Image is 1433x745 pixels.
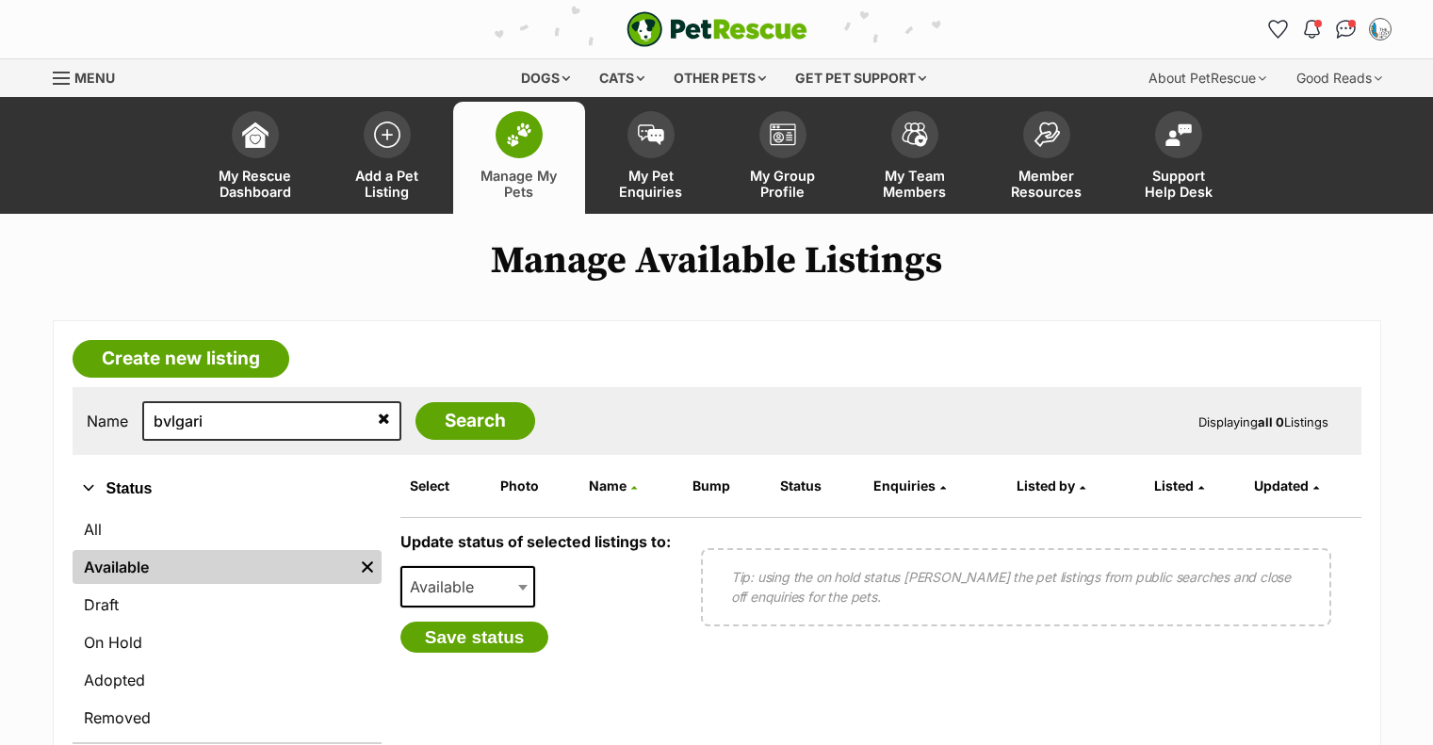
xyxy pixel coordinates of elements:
[770,123,796,146] img: group-profile-icon-3fa3cf56718a62981997c0bc7e787c4b2cf8bcc04b72c1350f741eb67cf2f40e.svg
[981,102,1113,214] a: Member Resources
[1254,478,1309,494] span: Updated
[402,471,491,501] th: Select
[849,102,981,214] a: My Team Members
[1263,14,1395,44] ul: Account quick links
[685,471,771,501] th: Bump
[873,478,946,494] a: Enquiries
[1154,478,1204,494] a: Listed
[1017,478,1085,494] a: Listed by
[1254,478,1319,494] a: Updated
[872,168,957,200] span: My Team Members
[1034,121,1060,147] img: member-resources-icon-8e73f808a243e03378d46382f2149f9095a855e16c252ad45f914b54edf8863c.svg
[873,478,936,494] span: translation missing: en.admin.listings.index.attributes.enquiries
[345,168,430,200] span: Add a Pet Listing
[585,102,717,214] a: My Pet Enquiries
[189,102,321,214] a: My Rescue Dashboard
[773,471,864,501] th: Status
[73,625,382,659] a: On Hold
[589,478,637,494] a: Name
[638,124,664,145] img: pet-enquiries-icon-7e3ad2cf08bfb03b45e93fb7055b45f3efa6380592205ae92323e6603595dc1f.svg
[321,102,453,214] a: Add a Pet Listing
[374,121,400,148] img: add-pet-listing-icon-0afa8454b4691262ce3f59096e99ab1cd57d4a30225e0717b998d2c9b9846f56.svg
[1283,59,1395,97] div: Good Reads
[1365,14,1395,44] button: My account
[1135,59,1279,97] div: About PetRescue
[73,509,382,742] div: Status
[73,477,382,501] button: Status
[402,574,493,600] span: Available
[741,168,825,200] span: My Group Profile
[627,11,807,47] a: PetRescue
[902,122,928,147] img: team-members-icon-5396bd8760b3fe7c0b43da4ab00e1e3bb1a5d9ba89233759b79545d2d3fc5d0d.svg
[73,512,382,546] a: All
[660,59,779,97] div: Other pets
[73,550,353,584] a: Available
[1165,123,1192,146] img: help-desk-icon-fdf02630f3aa405de69fd3d07c3f3aa587a6932b1a1747fa1d2bba05be0121f9.svg
[477,168,562,200] span: Manage My Pets
[53,59,128,93] a: Menu
[731,567,1301,607] p: Tip: using the on hold status [PERSON_NAME] the pet listings from public searches and close off e...
[586,59,658,97] div: Cats
[493,471,579,501] th: Photo
[1198,414,1328,429] span: Displaying Listings
[1371,20,1390,39] img: Adoptions Ambassador Coordinator profile pic
[87,413,128,429] label: Name
[627,11,807,47] img: logo-e224e6f780fb5917bec1dbf3a21bbac754714ae5b6737aabdf751b685950b380.svg
[609,168,693,200] span: My Pet Enquiries
[589,478,627,494] span: Name
[1258,414,1284,429] strong: all 0
[453,102,585,214] a: Manage My Pets
[508,59,583,97] div: Dogs
[73,340,289,378] a: Create new listing
[1154,478,1194,494] span: Listed
[1263,14,1294,44] a: Favourites
[400,622,549,654] button: Save status
[1113,102,1245,214] a: Support Help Desk
[1017,478,1075,494] span: Listed by
[353,550,382,584] a: Remove filter
[74,70,115,86] span: Menu
[1304,20,1319,39] img: notifications-46538b983faf8c2785f20acdc204bb7945ddae34d4c08c2a6579f10ce5e182be.svg
[782,59,939,97] div: Get pet support
[717,102,849,214] a: My Group Profile
[73,701,382,735] a: Removed
[1297,14,1327,44] button: Notifications
[242,121,269,148] img: dashboard-icon-eb2f2d2d3e046f16d808141f083e7271f6b2e854fb5c12c21221c1fb7104beca.svg
[1331,14,1361,44] a: Conversations
[73,588,382,622] a: Draft
[506,122,532,147] img: manage-my-pets-icon-02211641906a0b7f246fdf0571729dbe1e7629f14944591b6c1af311fb30b64b.svg
[73,663,382,697] a: Adopted
[400,566,536,607] span: Available
[1336,20,1356,39] img: chat-41dd97257d64d25036548639549fe6c8038ab92f7586957e7f3b1b290dea8141.svg
[400,532,671,551] label: Update status of selected listings to:
[415,402,535,440] input: Search
[1004,168,1089,200] span: Member Resources
[1136,168,1221,200] span: Support Help Desk
[213,168,298,200] span: My Rescue Dashboard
